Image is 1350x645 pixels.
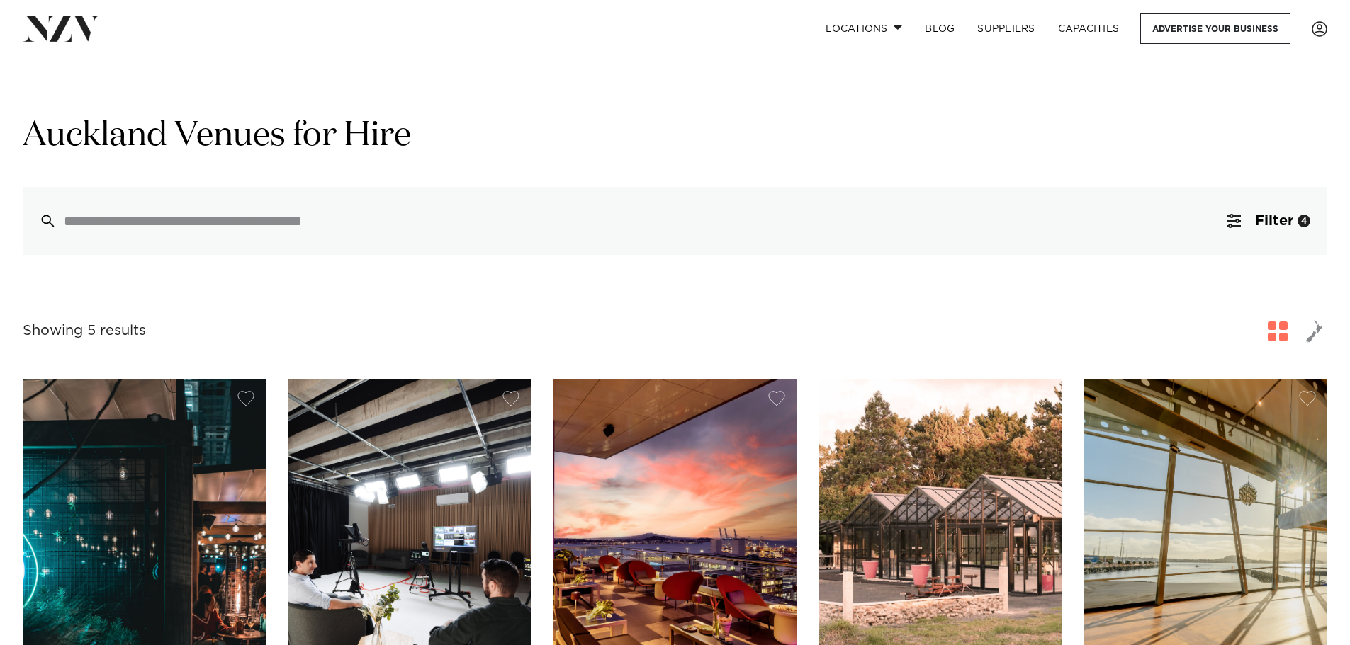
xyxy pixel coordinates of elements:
a: Capacities [1047,13,1131,44]
a: Locations [814,13,913,44]
button: Filter4 [1210,187,1327,255]
a: SUPPLIERS [966,13,1046,44]
h1: Auckland Venues for Hire [23,114,1327,159]
a: Advertise your business [1140,13,1290,44]
span: Filter [1255,214,1293,228]
img: nzv-logo.png [23,16,100,41]
div: Showing 5 results [23,320,146,342]
div: 4 [1298,215,1310,227]
a: BLOG [913,13,966,44]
